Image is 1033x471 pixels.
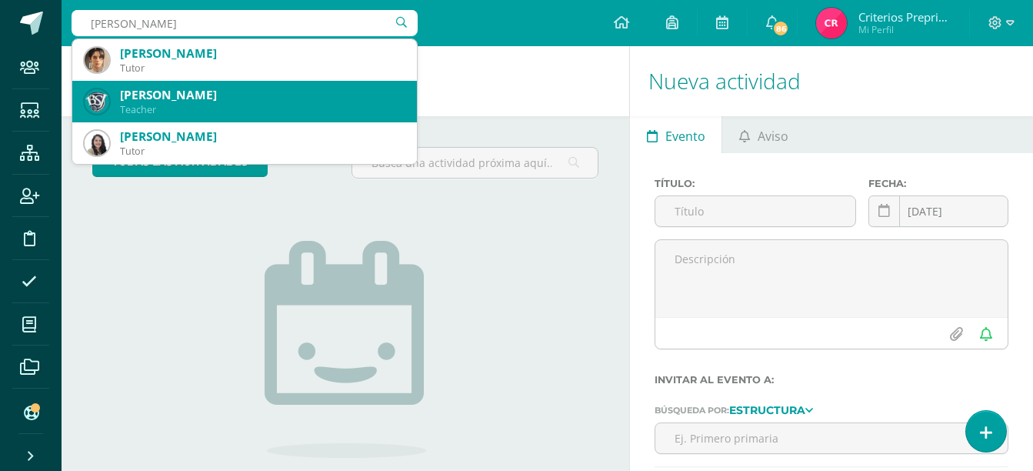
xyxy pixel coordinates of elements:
[758,118,788,155] span: Aviso
[265,241,426,458] img: no_activities.png
[655,405,729,416] span: Búsqueda por:
[120,145,405,158] div: Tutor
[630,116,721,153] a: Evento
[120,103,405,116] div: Teacher
[85,48,109,72] img: 7a1076d05ecef00bf5fe3b89eafeaf24.png
[85,89,109,114] img: 9b5f0be0843dd82ac0af1834b396308f.png
[869,196,1008,226] input: Fecha de entrega
[772,20,789,37] span: 86
[120,45,405,62] div: [PERSON_NAME]
[648,46,1015,116] h1: Nueva actividad
[352,148,598,178] input: Busca una actividad próxima aquí...
[816,8,847,38] img: d8dba16d7cab546536b5af21b7599bb8.png
[120,129,405,145] div: [PERSON_NAME]
[858,23,951,36] span: Mi Perfil
[655,178,856,189] label: Título:
[729,403,805,417] strong: Estructura
[655,423,1008,453] input: Ej. Primero primaria
[729,404,813,415] a: Estructura
[120,62,405,75] div: Tutor
[858,9,951,25] span: Criterios Preprimaria
[72,10,418,36] input: Busca un usuario...
[120,87,405,103] div: [PERSON_NAME]
[655,196,855,226] input: Título
[868,178,1008,189] label: Fecha:
[722,116,805,153] a: Aviso
[665,118,705,155] span: Evento
[85,131,109,155] img: e343adb7fd61a78030ca290782c37462.png
[655,374,1008,386] label: Invitar al evento a:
